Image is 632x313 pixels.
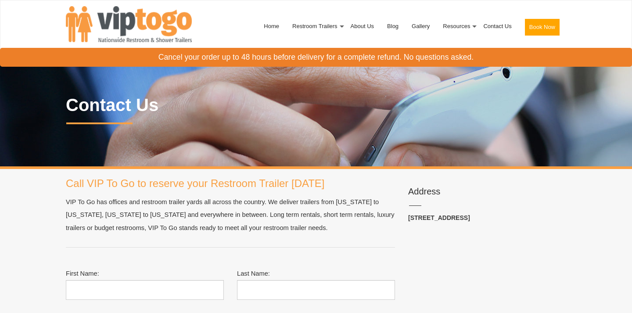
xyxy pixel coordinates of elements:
a: Resources [436,4,477,49]
a: Contact Us [477,4,518,49]
a: Home [257,4,286,49]
button: Book Now [525,19,560,36]
h1: Call VIP To Go to reserve your Restroom Trailer [DATE] [66,178,395,189]
a: About Us [344,4,381,49]
a: Blog [381,4,405,49]
a: Book Now [518,4,566,54]
h3: Address [408,187,566,196]
img: VIPTOGO [66,6,192,42]
p: Contact Us [66,95,566,115]
b: [STREET_ADDRESS] [408,214,470,221]
p: VIP To Go has offices and restroom trailer yards all across the country. We deliver trailers from... [66,196,395,234]
a: Restroom Trailers [286,4,344,49]
a: Gallery [405,4,436,49]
